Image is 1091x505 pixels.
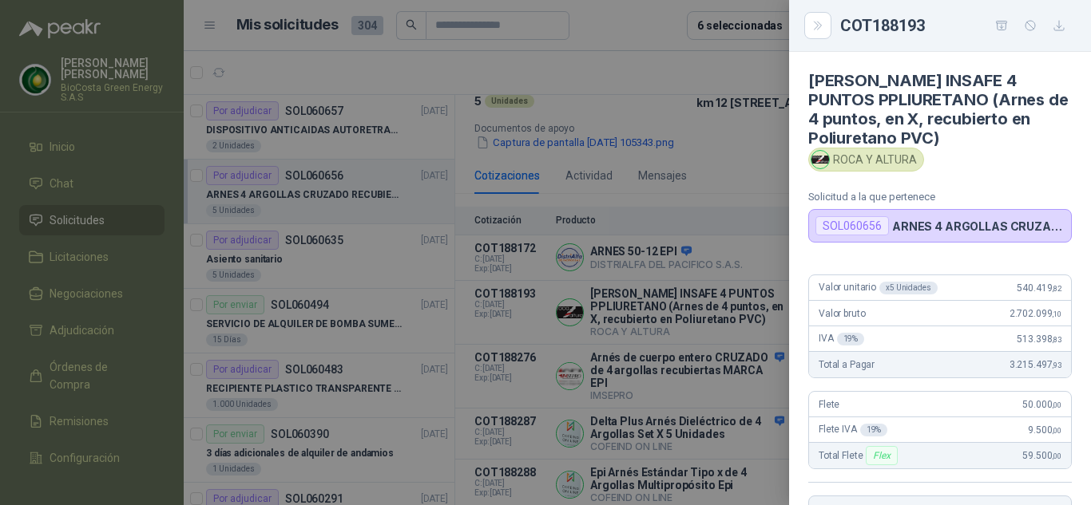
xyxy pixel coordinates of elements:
div: 19 % [860,424,888,436]
span: Valor bruto [819,308,865,319]
span: 513.398 [1017,333,1061,345]
span: ,10 [1052,310,1061,318]
span: 3.215.497 [1010,359,1061,370]
p: Solicitud a la que pertenece [808,191,1072,203]
span: 59.500 [1022,450,1061,461]
span: 2.702.099 [1010,308,1061,319]
div: ROCA Y ALTURA [808,148,924,172]
span: 9.500 [1028,424,1061,436]
div: Flex [866,446,897,465]
div: x 5 Unidades [879,282,938,294]
span: ,00 [1052,426,1061,435]
span: 50.000 [1022,399,1061,410]
span: Total Flete [819,446,901,465]
div: COT188193 [840,13,1072,38]
div: SOL060656 [815,216,889,235]
span: ,00 [1052,452,1061,460]
span: Valor unitario [819,282,938,294]
span: Flete [819,399,839,410]
p: ARNES 4 ARGOLLAS CRUZADO RECUBIERTO PVC [892,219,1065,233]
span: ,82 [1052,284,1061,293]
span: ,00 [1052,400,1061,409]
span: Flete IVA [819,424,887,436]
span: ,93 [1052,361,1061,369]
span: IVA [819,333,864,345]
button: Close [808,16,827,35]
span: ,83 [1052,335,1061,344]
span: Total a Pagar [819,359,875,370]
img: Company Logo [811,151,829,168]
h4: [PERSON_NAME] INSAFE 4 PUNTOS PPLIURETANO (Arnes de 4 puntos, en X, recubierto en Poliuretano PVC) [808,71,1072,148]
div: 19 % [837,333,865,345]
span: 540.419 [1017,282,1061,294]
